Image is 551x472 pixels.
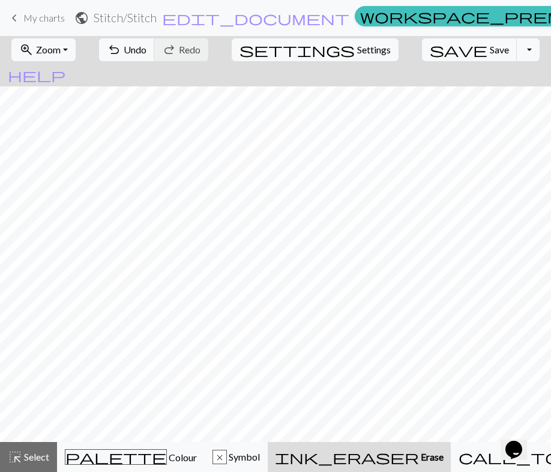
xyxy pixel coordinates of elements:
[36,44,61,55] span: Zoom
[213,450,226,465] div: x
[94,11,157,25] h2: Stitch / Stitch
[232,38,399,61] button: SettingsSettings
[99,38,155,61] button: Undo
[23,12,65,23] span: My charts
[107,41,121,58] span: undo
[65,449,166,465] span: palette
[19,41,34,58] span: zoom_in
[205,442,268,472] button: x Symbol
[490,44,509,55] span: Save
[227,451,260,462] span: Symbol
[8,67,65,83] span: help
[430,41,487,58] span: save
[422,38,517,61] button: Save
[74,10,89,26] span: public
[7,8,65,28] a: My charts
[167,452,197,463] span: Colour
[8,449,22,465] span: highlight_alt
[268,442,451,472] button: Erase
[501,424,539,460] iframe: chat widget
[7,10,22,26] span: keyboard_arrow_left
[11,38,76,61] button: Zoom
[22,451,49,462] span: Select
[162,10,349,26] span: edit_document
[239,43,355,57] i: Settings
[57,442,205,472] button: Colour
[275,449,419,465] span: ink_eraser
[419,451,444,462] span: Erase
[357,43,391,57] span: Settings
[239,41,355,58] span: settings
[124,44,146,55] span: Undo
